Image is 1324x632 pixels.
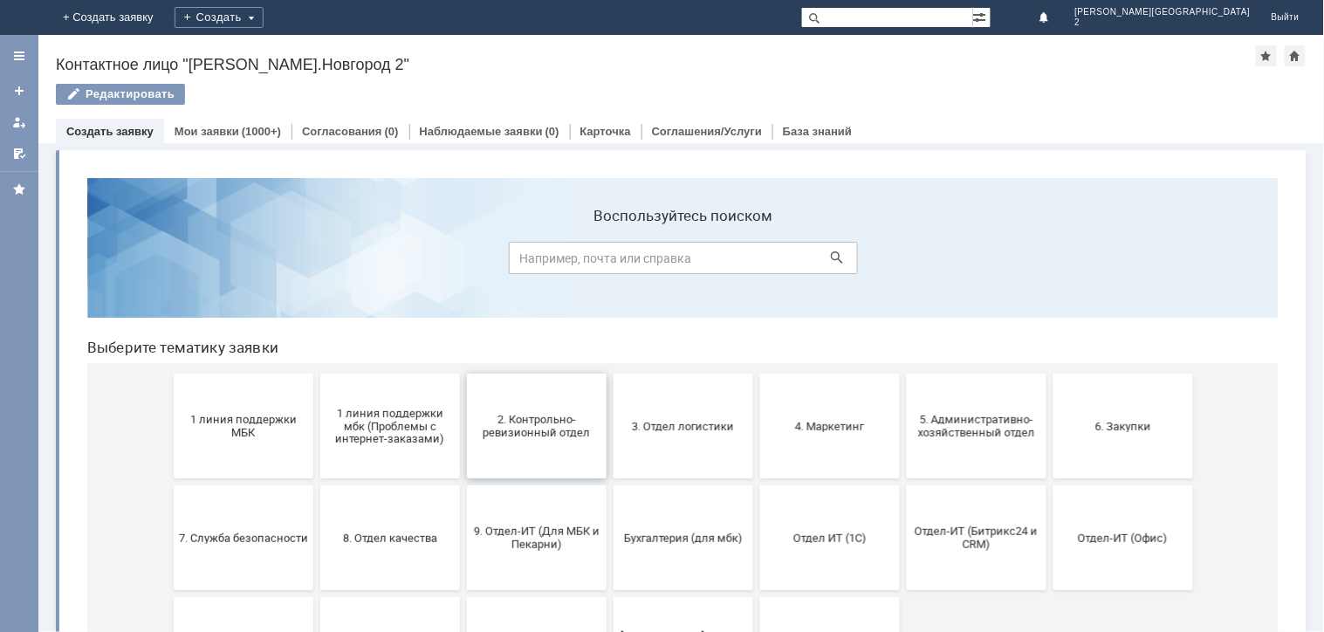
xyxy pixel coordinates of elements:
[14,175,1205,192] header: Выберите тематику заявки
[545,367,675,380] span: Бухгалтерия (для мбк)
[545,465,675,505] span: [PERSON_NAME]. Услуги ИТ для МБК (оформляет L1)
[420,125,543,138] a: Наблюдаемые заявки
[687,321,827,426] button: Отдел ИТ (1С)
[1075,17,1251,28] span: 2
[540,321,680,426] button: Бухгалтерия (для мбк)
[399,472,528,498] span: Это соглашение не активно!
[394,210,533,314] button: 2. Контрольно-ревизионный отдел
[394,321,533,426] button: 9. Отдел-ИТ (Для МБК и Пекарни)
[980,321,1120,426] button: Отдел-ИТ (Офис)
[5,140,33,168] a: Мои согласования
[839,249,968,275] span: 5. Административно-хозяйственный отдел
[1075,7,1251,17] span: [PERSON_NAME][GEOGRAPHIC_DATA]
[302,125,382,138] a: Согласования
[56,56,1256,73] div: Контактное лицо "[PERSON_NAME].Новгород 2"
[834,210,973,314] button: 5. Административно-хозяйственный отдел
[436,43,785,60] label: Воспользуйтесь поиском
[385,125,399,138] div: (0)
[106,249,235,275] span: 1 линия поддержки МБК
[247,210,387,314] button: 1 линия поддержки мбк (Проблемы с интернет-заказами)
[394,433,533,538] button: Это соглашение не активно!
[252,367,381,380] span: 8. Отдел качества
[692,255,821,268] span: 4. Маркетинг
[5,108,33,136] a: Мои заявки
[980,210,1120,314] button: 6. Закупки
[100,433,240,538] button: Финансовый отдел
[692,478,821,491] span: не актуален
[100,210,240,314] button: 1 линия поддержки МБК
[252,242,381,281] span: 1 линия поддержки мбк (Проблемы с интернет-заказами)
[540,210,680,314] button: 3. Отдел логистики
[242,125,281,138] div: (1000+)
[175,125,239,138] a: Мои заявки
[106,478,235,491] span: Финансовый отдел
[580,125,631,138] a: Карточка
[973,8,991,24] span: Расширенный поиск
[687,433,827,538] button: не актуален
[783,125,852,138] a: База знаний
[652,125,762,138] a: Соглашения/Услуги
[545,255,675,268] span: 3. Отдел логистики
[247,321,387,426] button: 8. Отдел качества
[540,433,680,538] button: [PERSON_NAME]. Услуги ИТ для МБК (оформляет L1)
[399,249,528,275] span: 2. Контрольно-ревизионный отдел
[545,125,559,138] div: (0)
[834,321,973,426] button: Отдел-ИТ (Битрикс24 и CRM)
[106,367,235,380] span: 7. Служба безопасности
[5,77,33,105] a: Создать заявку
[692,367,821,380] span: Отдел ИТ (1С)
[1256,45,1277,66] div: Добавить в избранное
[985,255,1115,268] span: 6. Закупки
[399,361,528,387] span: 9. Отдел-ИТ (Для МБК и Пекарни)
[175,7,264,28] div: Создать
[985,367,1115,380] span: Отдел-ИТ (Офис)
[252,478,381,491] span: Франчайзинг
[66,125,154,138] a: Создать заявку
[1285,45,1306,66] div: Сделать домашней страницей
[247,433,387,538] button: Франчайзинг
[436,78,785,110] input: Например, почта или справка
[839,361,968,387] span: Отдел-ИТ (Битрикс24 и CRM)
[100,321,240,426] button: 7. Служба безопасности
[687,210,827,314] button: 4. Маркетинг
